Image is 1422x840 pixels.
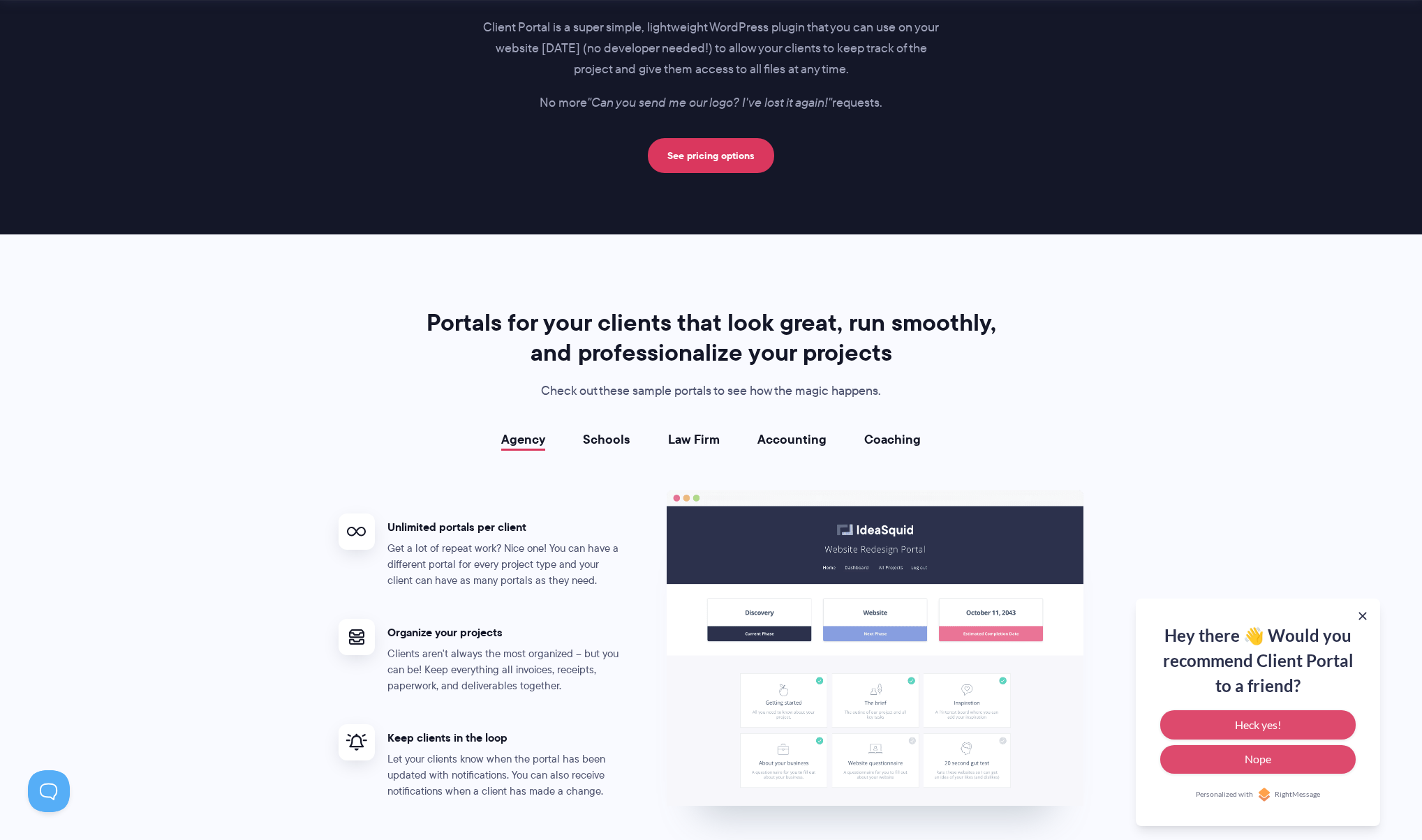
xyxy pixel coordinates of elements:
[387,751,625,800] p: Let your clients know when the portal has been updated with notifications. You can also receive n...
[387,646,625,694] p: Clients aren't always the most organized – but you can be! Keep everything all invoices, receipts...
[1160,788,1356,802] a: Personalized withRightMessage
[483,93,940,114] p: No more requests.
[668,433,720,447] a: Law Firm
[1275,789,1320,800] span: RightMessage
[483,17,940,80] p: Client Portal is a super simple, lightweight WordPress plugin that you can use on your website [D...
[420,381,1002,402] p: Check out these sample portals to see how the magic happens.
[648,138,774,173] a: See pricing options
[757,433,827,447] a: Accounting
[1257,788,1271,802] img: Personalized with RightMessage
[583,433,630,447] a: Schools
[864,433,921,447] a: Coaching
[1160,623,1356,698] div: Hey there 👋 Would you recommend Client Portal to a friend?
[28,770,70,812] iframe: Toggle Customer Support
[587,93,832,112] i: "Can you send me our logo? I've lost it again!"
[1196,789,1253,800] span: Personalized with
[387,730,625,745] h4: Keep clients in the loop
[1160,745,1356,774] button: Nope
[501,433,545,447] a: Agency
[420,308,1002,368] h2: Portals for your clients that look great, run smoothly, and professionalize your projects
[387,520,625,534] h4: Unlimited portals per client
[387,625,625,640] h4: Organize your projects
[1160,710,1356,740] button: Heck yes!
[387,541,625,589] p: Get a lot of repeat work? Nice one! You can have a different portal for every project type and yo...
